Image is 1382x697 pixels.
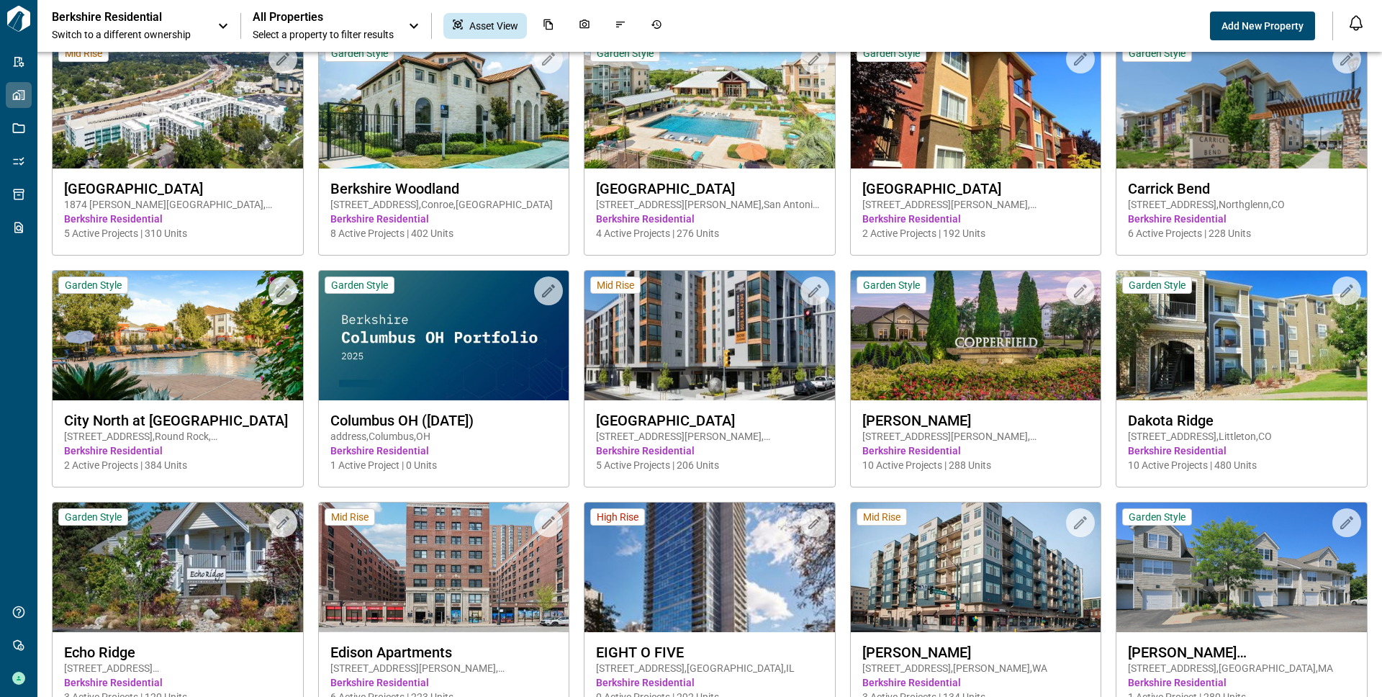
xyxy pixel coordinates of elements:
[319,271,569,400] img: property-asset
[330,429,558,444] span: address , Columbus , OH
[862,661,1090,675] span: [STREET_ADDRESS] , [PERSON_NAME] , WA
[64,212,292,226] span: Berkshire Residential
[443,13,527,39] div: Asset View
[862,429,1090,444] span: [STREET_ADDRESS][PERSON_NAME] , [GEOGRAPHIC_DATA] , TN
[596,226,823,240] span: 4 Active Projects | 276 Units
[331,47,388,60] span: Garden Style
[65,47,102,60] span: Mid Rise
[596,412,823,429] span: [GEOGRAPHIC_DATA]
[862,444,1090,458] span: Berkshire Residential
[1345,12,1368,35] button: Open notification feed
[331,511,369,523] span: Mid Rise
[1116,39,1367,168] img: property-asset
[862,458,1090,472] span: 10 Active Projects | 288 Units
[1128,458,1355,472] span: 10 Active Projects | 480 Units
[64,429,292,444] span: [STREET_ADDRESS] , Round Rock , [GEOGRAPHIC_DATA]
[319,503,569,632] img: property-asset
[1128,444,1355,458] span: Berkshire Residential
[319,39,569,168] img: property-asset
[596,644,823,661] span: EIGHT O FIVE
[253,10,394,24] span: All Properties
[597,511,638,523] span: High Rise
[1128,197,1355,212] span: [STREET_ADDRESS] , Northglenn , CO
[64,197,292,212] span: 1874 [PERSON_NAME][GEOGRAPHIC_DATA] , [GEOGRAPHIC_DATA] , FL
[862,226,1090,240] span: 2 Active Projects | 192 Units
[65,279,122,292] span: Garden Style
[64,675,292,690] span: Berkshire Residential
[862,644,1090,661] span: [PERSON_NAME]
[596,675,823,690] span: Berkshire Residential
[330,197,558,212] span: [STREET_ADDRESS] , Conroe , [GEOGRAPHIC_DATA]
[1128,661,1355,675] span: [STREET_ADDRESS] , [GEOGRAPHIC_DATA] , MA
[1129,279,1185,292] span: Garden Style
[331,279,388,292] span: Garden Style
[330,412,558,429] span: Columbus OH ([DATE])
[65,511,122,523] span: Garden Style
[330,458,558,472] span: 1 Active Project | 0 Units
[862,675,1090,690] span: Berkshire Residential
[1116,271,1367,400] img: property-asset
[330,644,558,661] span: Edison Apartments
[469,19,518,33] span: Asset View
[52,10,181,24] p: Berkshire Residential
[253,27,394,42] span: Select a property to filter results
[596,212,823,226] span: Berkshire Residential
[596,429,823,444] span: [STREET_ADDRESS][PERSON_NAME] , [GEOGRAPHIC_DATA] , OR
[596,197,823,212] span: [STREET_ADDRESS][PERSON_NAME] , San Antonio , [GEOGRAPHIC_DATA]
[584,503,835,632] img: property-asset
[862,412,1090,429] span: [PERSON_NAME]
[534,13,563,39] div: Documents
[863,279,920,292] span: Garden Style
[330,675,558,690] span: Berkshire Residential
[64,644,292,661] span: Echo Ridge
[851,503,1101,632] img: property-asset
[584,39,835,168] img: property-asset
[862,212,1090,226] span: Berkshire Residential
[862,197,1090,212] span: [STREET_ADDRESS][PERSON_NAME] , [GEOGRAPHIC_DATA] , CA
[597,47,654,60] span: Garden Style
[596,444,823,458] span: Berkshire Residential
[330,444,558,458] span: Berkshire Residential
[1128,675,1355,690] span: Berkshire Residential
[53,503,303,632] img: property-asset
[330,661,558,675] span: [STREET_ADDRESS][PERSON_NAME] , [GEOGRAPHIC_DATA] , IL
[64,661,292,675] span: [STREET_ADDRESS][PERSON_NAME] , Snoqualmie , WA
[1128,180,1355,197] span: Carrick Bend
[1221,19,1304,33] span: Add New Property
[1129,47,1185,60] span: Garden Style
[64,444,292,458] span: Berkshire Residential
[330,226,558,240] span: 8 Active Projects | 402 Units
[1129,511,1185,523] span: Garden Style
[597,279,634,292] span: Mid Rise
[863,511,900,523] span: Mid Rise
[1116,503,1367,632] img: property-asset
[330,212,558,226] span: Berkshire Residential
[1128,429,1355,444] span: [STREET_ADDRESS] , Littleton , CO
[1210,12,1315,40] button: Add New Property
[64,412,292,429] span: City North at [GEOGRAPHIC_DATA]
[606,13,635,39] div: Issues & Info
[1128,644,1355,661] span: [PERSON_NAME] [GEOGRAPHIC_DATA]
[863,47,920,60] span: Garden Style
[642,13,671,39] div: Job History
[851,39,1101,168] img: property-asset
[596,458,823,472] span: 5 Active Projects | 206 Units
[52,27,203,42] span: Switch to a different ownership
[1128,226,1355,240] span: 6 Active Projects | 228 Units
[1128,212,1355,226] span: Berkshire Residential
[862,180,1090,197] span: [GEOGRAPHIC_DATA]
[1128,412,1355,429] span: Dakota Ridge
[596,661,823,675] span: [STREET_ADDRESS] , [GEOGRAPHIC_DATA] , IL
[64,226,292,240] span: 5 Active Projects | 310 Units
[330,180,558,197] span: Berkshire Woodland
[584,271,835,400] img: property-asset
[53,271,303,400] img: property-asset
[53,39,303,168] img: property-asset
[570,13,599,39] div: Photos
[64,180,292,197] span: [GEOGRAPHIC_DATA]
[596,180,823,197] span: [GEOGRAPHIC_DATA]
[851,271,1101,400] img: property-asset
[64,458,292,472] span: 2 Active Projects | 384 Units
